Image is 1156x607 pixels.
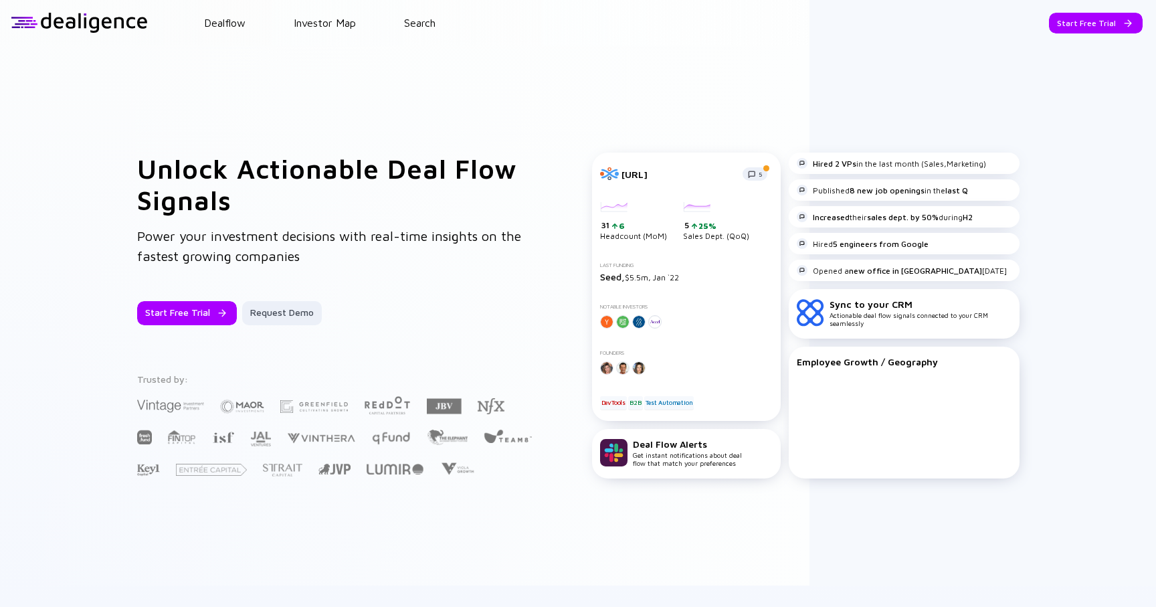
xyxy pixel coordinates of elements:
img: Viola Growth [440,462,475,475]
strong: 5 engineers from Google [833,239,929,249]
strong: H2 [963,212,973,222]
img: Maor Investments [220,396,264,418]
div: in the last month (Sales,Marketing) [797,158,986,169]
div: $5.5m, Jan `22 [600,271,773,282]
div: 5 [684,220,749,231]
span: Seed, [600,271,625,282]
img: Jerusalem Venture Partners [318,464,351,474]
img: Vintage Investment Partners [137,398,204,414]
div: Deal Flow Alerts [633,438,742,450]
div: Get instant notifications about deal flow that match your preferences [633,438,742,467]
img: NFX [478,398,504,414]
div: Headcount (MoM) [600,202,667,241]
img: Q Fund [371,430,411,446]
div: Test Automation [644,396,694,410]
strong: sales dept. by 50% [867,212,939,222]
a: Dealflow [204,17,246,29]
img: Key1 Capital [137,464,160,476]
h1: Unlock Actionable Deal Flow Signals [137,153,539,215]
img: FINTOP Capital [168,430,196,444]
img: JAL Ventures [250,432,271,446]
img: JBV Capital [427,398,462,415]
img: Vinthera [287,432,355,444]
strong: Increased [813,212,850,222]
button: Start Free Trial [1049,13,1143,33]
strong: last Q [945,185,968,195]
div: Founders [600,350,773,356]
div: Published in the [797,185,968,195]
div: 6 [617,221,625,231]
div: Notable Investors [600,304,773,310]
div: Employee Growth / Geography [797,356,1011,367]
a: Search [404,17,436,29]
div: their during [797,211,973,222]
img: Lumir Ventures [367,464,423,474]
div: 25% [697,221,716,231]
strong: new office in [GEOGRAPHIC_DATA] [849,266,982,276]
div: Trusted by: [137,373,535,385]
button: Start Free Trial [137,301,237,325]
div: 31 [601,220,667,231]
img: Red Dot Capital Partners [364,394,411,416]
strong: 8 new job openings [850,185,925,195]
a: Investor Map [294,17,356,29]
div: Opened a [DATE] [797,265,1007,276]
img: Greenfield Partners [280,400,348,413]
div: Hired [797,238,929,249]
img: Entrée Capital [176,464,247,476]
div: B2B [628,396,642,410]
div: Last Funding [600,262,773,268]
div: [URL] [621,169,735,180]
img: Team8 [484,429,532,443]
img: Israel Secondary Fund [212,431,234,443]
div: DevTools [600,396,627,410]
strong: Hired 2 VPs [813,159,856,169]
span: Power your investment decisions with real-time insights on the fastest growing companies [137,228,521,264]
button: Request Demo [242,301,322,325]
div: Sync to your CRM [830,298,1011,310]
img: The Elephant [427,430,468,445]
img: Strait Capital [263,464,302,476]
div: Actionable deal flow signals connected to your CRM seamlessly [830,298,1011,327]
div: Sales Dept. (QoQ) [683,202,749,241]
